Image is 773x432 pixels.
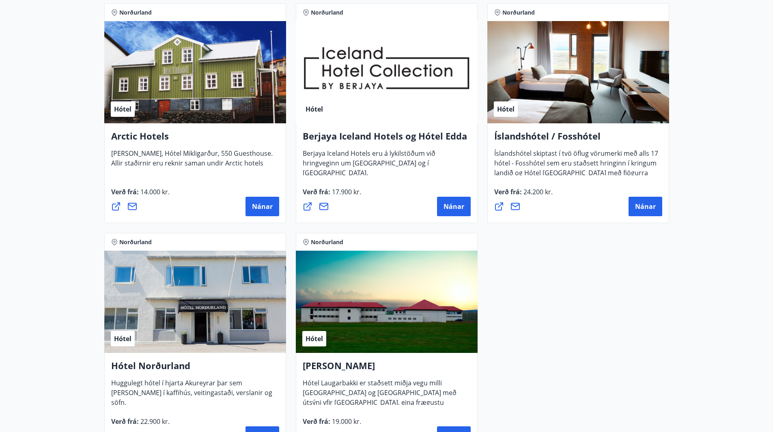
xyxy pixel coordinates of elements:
h4: Berjaya Iceland Hotels og Hótel Edda [303,130,471,148]
span: Hótel [306,334,323,343]
span: [PERSON_NAME], Hótel Mikligarður, 550 Guesthouse. Allir staðirnir eru reknir saman undir Arctic h... [111,149,273,174]
span: Hótel [497,105,515,114]
button: Nánar [629,197,662,216]
span: Norðurland [119,9,152,17]
span: Hótel Laugarbakki er staðsett miðja vegu milli [GEOGRAPHIC_DATA] og [GEOGRAPHIC_DATA] með útsýni ... [303,378,456,423]
span: Norðurland [119,238,152,246]
h4: Arctic Hotels [111,130,279,148]
span: Norðurland [311,9,343,17]
span: Verð frá : [111,187,170,203]
span: Nánar [635,202,656,211]
span: Verð frá : [494,187,553,203]
span: 24.200 kr. [522,187,553,196]
span: Hótel [114,105,131,114]
span: Nánar [252,202,273,211]
span: Huggulegt hótel í hjarta Akureyrar þar sem [PERSON_NAME] í kaffihús, veitingastaði, verslanir og ... [111,378,272,413]
button: Nánar [437,197,471,216]
h4: [PERSON_NAME] [303,359,471,378]
span: 17.900 kr. [330,187,361,196]
span: Verð frá : [303,187,361,203]
span: Hótel [306,105,323,114]
span: 19.000 kr. [330,417,361,426]
h4: Íslandshótel / Fosshótel [494,130,662,148]
span: Íslandshótel skiptast í tvö öflug vörumerki með alls 17 hótel - Fosshótel sem eru staðsett hringi... [494,149,658,193]
span: Hótel [114,334,131,343]
button: Nánar [245,197,279,216]
span: Berjaya Iceland Hotels eru á lykilstöðum við hringveginn um [GEOGRAPHIC_DATA] og í [GEOGRAPHIC_DA... [303,149,435,184]
span: Norðurland [311,238,343,246]
span: 22.900 kr. [139,417,170,426]
span: 14.000 kr. [139,187,170,196]
span: Nánar [444,202,464,211]
h4: Hótel Norðurland [111,359,279,378]
span: Norðurland [502,9,535,17]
